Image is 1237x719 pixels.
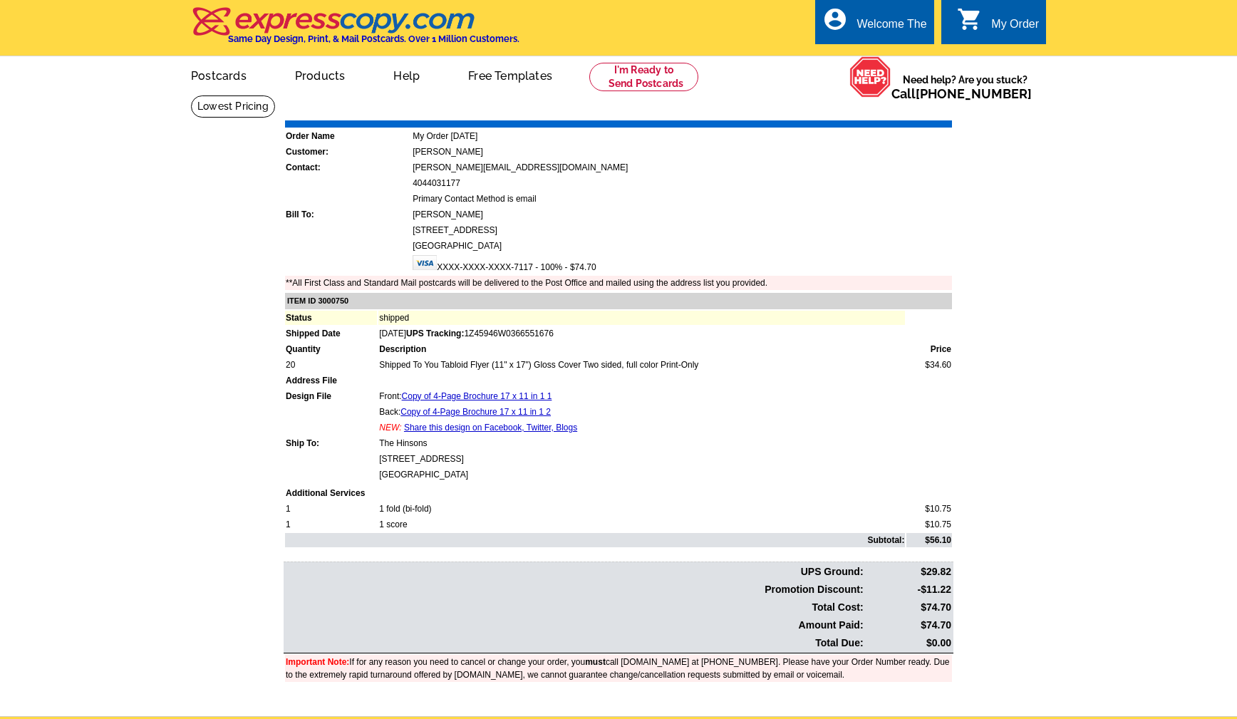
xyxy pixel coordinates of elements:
[285,276,952,290] td: **All First Class and Standard Mail postcards will be delivered to the Post Office and mailed usi...
[285,145,410,159] td: Customer:
[400,407,551,417] a: Copy of 4-Page Brochure 17 x 11 in 1 2
[285,635,864,651] td: Total Due:
[412,223,952,237] td: [STREET_ADDRESS]
[378,405,905,419] td: Back:
[285,160,410,175] td: Contact:
[168,58,269,91] a: Postcards
[866,617,952,633] td: $74.70
[412,192,952,206] td: Primary Contact Method is email
[412,207,952,222] td: [PERSON_NAME]
[412,239,952,253] td: [GEOGRAPHIC_DATA]
[866,635,952,651] td: $0.00
[402,391,552,401] a: Copy of 4-Page Brochure 17 x 11 in 1 1
[285,293,952,309] td: ITEM ID 3000750
[285,502,377,516] td: 1
[412,254,952,274] td: XXXX-XXXX-XXXX-7117 - 100% - $74.70
[906,502,952,516] td: $10.75
[412,129,952,143] td: My Order [DATE]
[991,18,1039,38] div: My Order
[285,129,410,143] td: Order Name
[856,18,926,38] div: Welcome The
[285,436,377,450] td: Ship To:
[191,17,519,44] a: Same Day Design, Print, & Mail Postcards. Over 1 Million Customers.
[891,86,1032,101] span: Call
[906,533,952,547] td: $56.10
[285,564,864,580] td: UPS Ground:
[866,564,952,580] td: $29.82
[906,342,952,356] td: Price
[378,436,905,450] td: The Hinsons
[378,342,905,356] td: Description
[378,517,905,532] td: 1 score
[957,16,1039,33] a: shopping_cart My Order
[906,358,952,372] td: $34.60
[891,73,1039,101] span: Need help? Are you stuck?
[378,358,905,372] td: Shipped To You Tabloid Flyer (11" x 17") Gloss Cover Two sided, full color Print-Only
[906,517,952,532] td: $10.75
[285,389,377,403] td: Design File
[445,58,575,91] a: Free Templates
[378,452,905,466] td: [STREET_ADDRESS]
[285,486,952,500] td: Additional Services
[378,467,905,482] td: [GEOGRAPHIC_DATA]
[412,145,952,159] td: [PERSON_NAME]
[285,617,864,633] td: Amount Paid:
[228,33,519,44] h4: Same Day Design, Print, & Mail Postcards. Over 1 Million Customers.
[406,329,464,338] strong: UPS Tracking:
[285,311,377,325] td: Status
[412,160,952,175] td: [PERSON_NAME][EMAIL_ADDRESS][DOMAIN_NAME]
[404,423,577,433] a: Share this design on Facebook, Twitter, Blogs
[866,599,952,616] td: $74.70
[285,207,410,222] td: Bill To:
[285,655,952,682] td: If for any reason you need to cancel or change your order, you call [DOMAIN_NAME] at [PHONE_NUMBE...
[957,6,983,32] i: shopping_cart
[916,86,1032,101] a: [PHONE_NUMBER]
[285,373,377,388] td: Address File
[379,423,401,433] span: NEW:
[285,342,377,356] td: Quantity
[822,6,848,32] i: account_circle
[412,176,952,190] td: 4044031177
[378,502,905,516] td: 1 fold (bi-fold)
[285,533,905,547] td: Subtotal:
[285,358,377,372] td: 20
[378,389,905,403] td: Front:
[286,657,349,667] font: Important Note:
[378,311,905,325] td: shipped
[866,581,952,598] td: -$11.22
[285,581,864,598] td: Promotion Discount:
[285,599,864,616] td: Total Cost:
[849,56,891,98] img: help
[585,657,606,667] b: must
[406,329,554,338] span: 1Z45946W0366551676
[378,326,905,341] td: [DATE]
[285,326,377,341] td: Shipped Date
[413,255,437,270] img: visa.gif
[285,517,377,532] td: 1
[272,58,368,91] a: Products
[371,58,442,91] a: Help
